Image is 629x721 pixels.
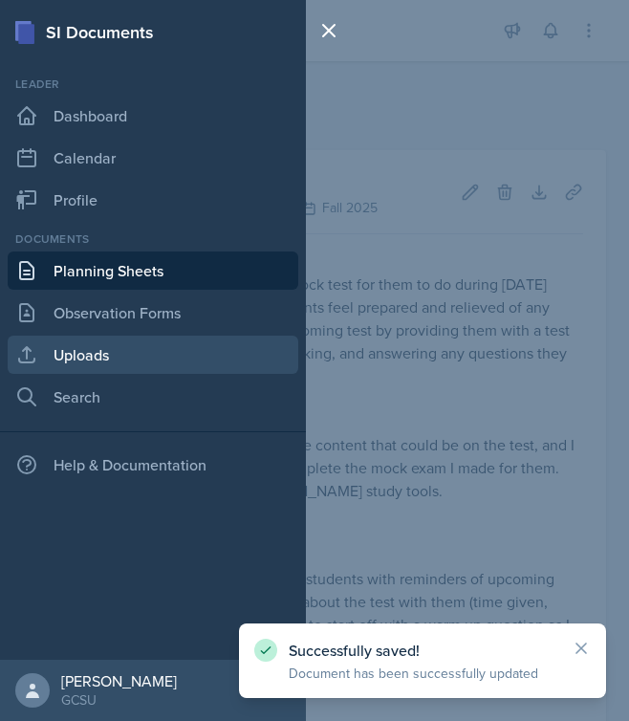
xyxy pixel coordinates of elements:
[289,641,556,660] p: Successfully saved!
[8,230,298,248] div: Documents
[8,97,298,135] a: Dashboard
[8,251,298,290] a: Planning Sheets
[8,139,298,177] a: Calendar
[8,336,298,374] a: Uploads
[61,690,177,710] div: GCSU
[8,76,298,93] div: Leader
[8,181,298,219] a: Profile
[61,671,177,690] div: [PERSON_NAME]
[8,378,298,416] a: Search
[8,294,298,332] a: Observation Forms
[8,446,298,484] div: Help & Documentation
[289,664,556,683] p: Document has been successfully updated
